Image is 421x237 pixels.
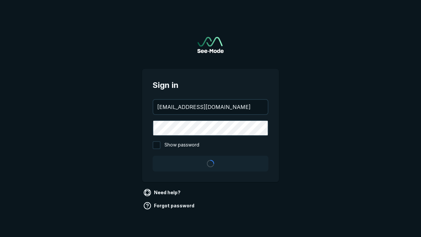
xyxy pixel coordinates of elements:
a: Forgot password [142,200,197,211]
input: your@email.com [153,100,268,114]
a: Need help? [142,187,183,198]
span: Sign in [153,79,268,91]
a: Go to sign in [197,37,224,53]
img: See-Mode Logo [197,37,224,53]
span: Show password [164,141,199,149]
